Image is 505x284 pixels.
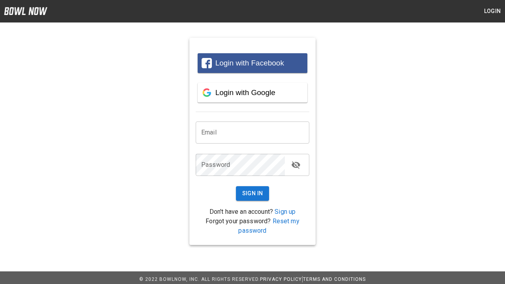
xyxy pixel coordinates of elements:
[215,88,275,97] span: Login with Google
[236,186,269,201] button: Sign In
[288,157,304,173] button: toggle password visibility
[198,83,307,103] button: Login with Google
[215,59,284,67] span: Login with Facebook
[139,277,260,282] span: © 2022 BowlNow, Inc. All Rights Reserved.
[480,4,505,19] button: Login
[275,208,296,215] a: Sign up
[196,207,309,217] p: Don't have an account?
[303,277,366,282] a: Terms and Conditions
[260,277,302,282] a: Privacy Policy
[238,217,299,234] a: Reset my password
[198,53,307,73] button: Login with Facebook
[196,217,309,235] p: Forgot your password?
[4,7,47,15] img: logo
